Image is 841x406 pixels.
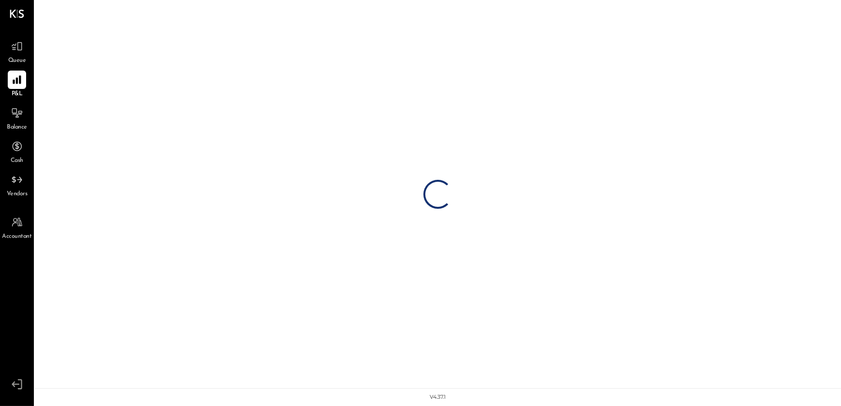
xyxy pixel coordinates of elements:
a: Cash [0,137,33,165]
span: Queue [8,57,26,65]
div: v 4.37.1 [430,393,446,401]
span: Cash [11,157,23,165]
span: Vendors [7,190,28,199]
a: Vendors [0,171,33,199]
span: P&L [12,90,23,99]
span: Accountant [2,232,32,241]
a: Accountant [0,213,33,241]
a: Queue [0,37,33,65]
a: Balance [0,104,33,132]
span: Balance [7,123,27,132]
a: P&L [0,71,33,99]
